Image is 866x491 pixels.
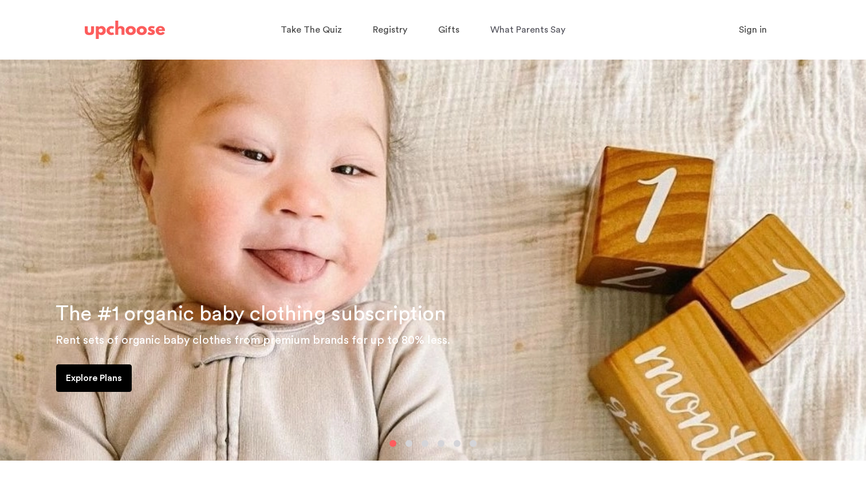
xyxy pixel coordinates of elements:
[725,18,781,41] button: Sign in
[56,331,852,349] p: Rent sets of organic baby clothes from premium brands for up to 80% less.
[739,25,767,34] span: Sign in
[438,25,459,34] span: Gifts
[85,18,165,42] a: UpChoose
[56,304,446,324] span: The #1 organic baby clothing subscription
[373,25,407,34] span: Registry
[490,25,565,34] span: What Parents Say
[281,19,345,41] a: Take The Quiz
[56,364,132,392] a: Explore Plans
[438,19,463,41] a: Gifts
[373,19,411,41] a: Registry
[281,25,342,34] span: Take The Quiz
[85,21,165,39] img: UpChoose
[490,19,569,41] a: What Parents Say
[66,371,122,385] p: Explore Plans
